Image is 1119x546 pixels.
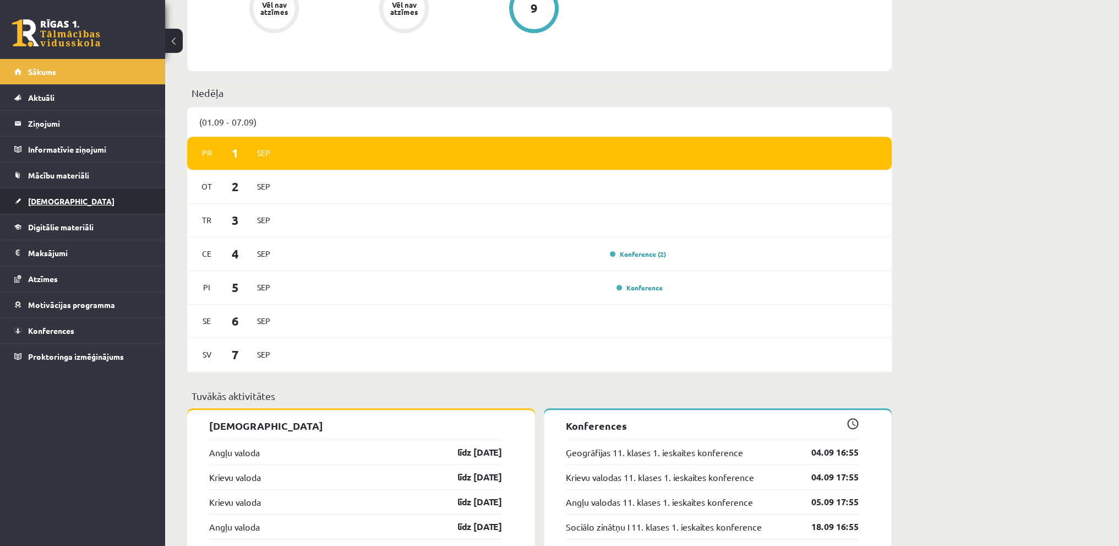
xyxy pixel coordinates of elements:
span: 3 [219,211,253,229]
span: Pr [195,144,219,161]
a: Angļu valoda [209,446,260,459]
a: Rīgas 1. Tālmācības vidusskola [12,19,100,47]
span: Sākums [28,67,56,77]
span: Atzīmes [28,274,58,284]
a: līdz [DATE] [438,495,502,509]
span: Sep [252,245,275,262]
a: Ziņojumi [14,111,151,136]
a: Krievu valodas 11. klases 1. ieskaites konference [566,471,754,484]
a: 05.09 17:55 [795,495,859,509]
a: Krievu valoda [209,495,261,509]
span: 6 [219,312,253,330]
a: Motivācijas programma [14,292,151,317]
a: Sākums [14,59,151,84]
a: līdz [DATE] [438,520,502,533]
legend: Ziņojumi [28,111,151,136]
a: Ģeogrāfijas 11. klases 1. ieskaites konference [566,446,743,459]
legend: Maksājumi [28,240,151,266]
a: Konference (2) [610,250,666,258]
span: Ce [195,245,219,262]
a: Angļu valodas 11. klases 1. ieskaites konference [566,495,753,509]
span: 2 [219,177,253,196]
a: Sociālo zinātņu I 11. klases 1. ieskaites konference [566,520,762,533]
a: līdz [DATE] [438,471,502,484]
a: Konference [616,283,663,292]
a: Proktoringa izmēģinājums [14,344,151,369]
a: [DEMOGRAPHIC_DATA] [14,188,151,214]
a: Krievu valoda [209,471,261,484]
a: Atzīmes [14,266,151,291]
span: Tr [195,212,219,229]
span: Aktuāli [28,93,54,102]
span: Sep [252,178,275,195]
div: (01.09 - 07.09) [187,107,892,137]
span: Mācību materiāli [28,170,89,180]
a: Digitālie materiāli [14,214,151,240]
span: Sep [252,346,275,363]
span: 5 [219,278,253,296]
p: Tuvākās aktivitātes [192,388,887,403]
span: Sep [252,279,275,296]
p: Konferences [566,418,859,433]
div: Vēl nav atzīmes [259,1,290,15]
span: Sep [252,144,275,161]
span: Digitālie materiāli [28,222,94,232]
a: Angļu valoda [209,520,260,533]
div: 9 [531,2,538,14]
span: 7 [219,345,253,364]
a: līdz [DATE] [438,446,502,459]
p: [DEMOGRAPHIC_DATA] [209,418,502,433]
span: 4 [219,245,253,263]
span: Konferences [28,326,74,336]
legend: Informatīvie ziņojumi [28,137,151,162]
span: 1 [219,144,253,162]
a: 04.09 16:55 [795,446,859,459]
span: Sv [195,346,219,363]
a: 04.09 17:55 [795,471,859,484]
span: [DEMOGRAPHIC_DATA] [28,196,114,206]
span: Motivācijas programma [28,300,115,310]
span: Pi [195,279,219,296]
p: Nedēļa [192,85,887,100]
a: 18.09 16:55 [795,520,859,533]
span: Se [195,312,219,329]
div: Vēl nav atzīmes [389,1,419,15]
a: Konferences [14,318,151,343]
a: Informatīvie ziņojumi [14,137,151,162]
span: Ot [195,178,219,195]
a: Maksājumi [14,240,151,266]
span: Proktoringa izmēģinājums [28,352,124,361]
a: Aktuāli [14,85,151,110]
span: Sep [252,312,275,329]
span: Sep [252,212,275,229]
a: Mācību materiāli [14,163,151,188]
